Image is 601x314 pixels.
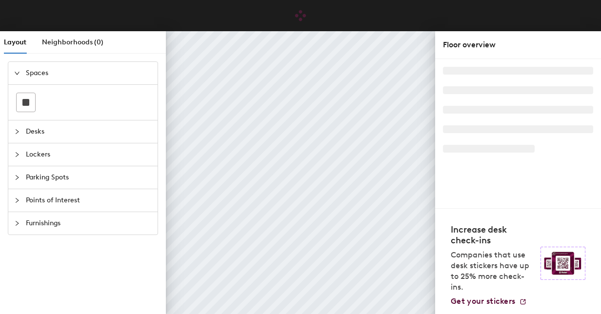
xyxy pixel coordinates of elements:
[26,189,152,212] span: Points of Interest
[42,38,103,46] span: Neighborhoods (0)
[443,39,593,51] div: Floor overview
[26,166,152,189] span: Parking Spots
[14,197,20,203] span: collapsed
[26,62,152,84] span: Spaces
[451,296,527,306] a: Get your stickers
[451,296,515,306] span: Get your stickers
[14,220,20,226] span: collapsed
[26,212,152,235] span: Furnishings
[14,129,20,135] span: collapsed
[451,250,535,293] p: Companies that use desk stickers have up to 25% more check-ins.
[14,152,20,157] span: collapsed
[451,224,535,246] h4: Increase desk check-ins
[541,247,585,280] img: Sticker logo
[14,175,20,180] span: collapsed
[14,70,20,76] span: expanded
[26,143,152,166] span: Lockers
[4,38,26,46] span: Layout
[26,120,152,143] span: Desks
